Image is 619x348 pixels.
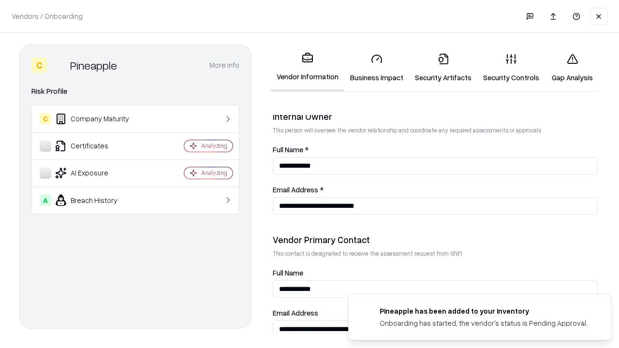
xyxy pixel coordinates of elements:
div: C [31,58,47,73]
div: Pineapple [70,58,117,73]
p: Vendors / Onboarding [12,11,83,21]
div: AI Exposure [40,167,155,179]
div: Breach History [40,194,155,206]
div: Analyzing [201,169,227,177]
a: Security Controls [477,45,545,90]
label: Email Address * [273,186,598,193]
div: A [40,194,51,206]
div: Analyzing [201,142,227,150]
img: pineappleenergy.com [360,306,372,318]
a: Gap Analysis [545,45,600,90]
label: Email Address [273,309,598,317]
a: Security Artifacts [409,45,477,90]
label: Full Name * [273,146,598,153]
div: Company Maturity [40,113,155,125]
div: Onboarding has started, the vendor's status is Pending Approval. [380,318,588,328]
p: This person will oversee the vendor relationship and coordinate any required assessments or appro... [273,126,598,134]
div: C [40,113,51,125]
label: Full Name [273,269,598,276]
div: Internal Owner [273,111,598,122]
div: Vendor Primary Contact [273,234,598,246]
div: Pineapple has been added to your inventory [380,306,588,316]
img: Pineapple [51,58,66,73]
button: More info [209,57,239,74]
div: Risk Profile [31,86,239,97]
a: Business Impact [344,45,409,90]
p: This contact is designated to receive the assessment request from Shift [273,249,598,258]
a: Vendor Information [271,44,344,91]
div: Certificates [40,140,155,152]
